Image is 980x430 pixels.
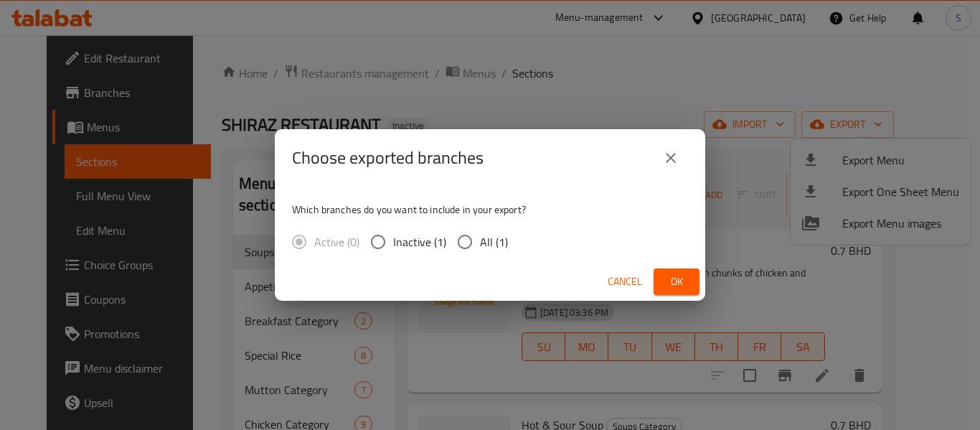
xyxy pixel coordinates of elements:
[602,268,648,295] button: Cancel
[665,273,688,291] span: Ok
[292,202,688,217] p: Which branches do you want to include in your export?
[608,273,642,291] span: Cancel
[480,233,508,251] span: All (1)
[393,233,446,251] span: Inactive (1)
[292,146,484,169] h2: Choose exported branches
[314,233,359,251] span: Active (0)
[654,141,688,175] button: close
[654,268,699,295] button: Ok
